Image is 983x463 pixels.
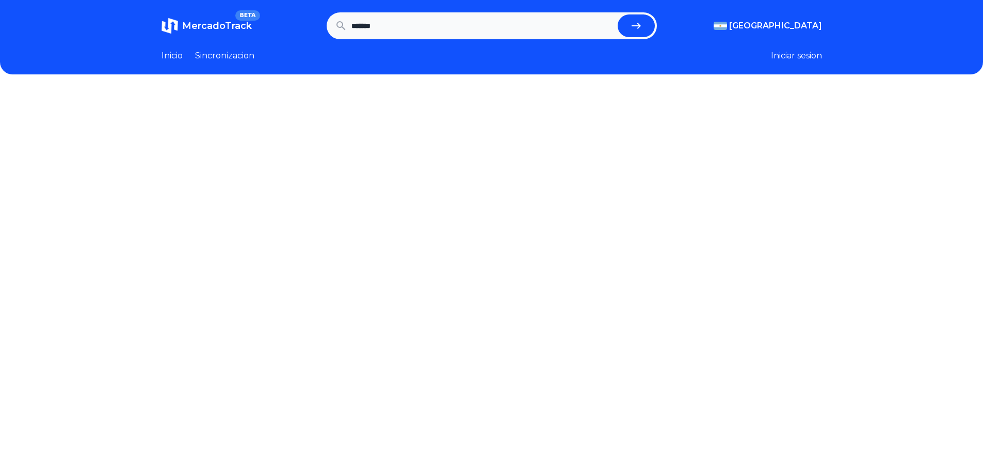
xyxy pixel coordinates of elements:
span: MercadoTrack [182,20,252,32]
button: Iniciar sesion [771,50,822,62]
a: Inicio [162,50,183,62]
span: BETA [235,10,260,21]
button: [GEOGRAPHIC_DATA] [714,20,822,32]
a: MercadoTrackBETA [162,18,252,34]
img: Argentina [714,22,727,30]
img: MercadoTrack [162,18,178,34]
span: [GEOGRAPHIC_DATA] [729,20,822,32]
a: Sincronizacion [195,50,254,62]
